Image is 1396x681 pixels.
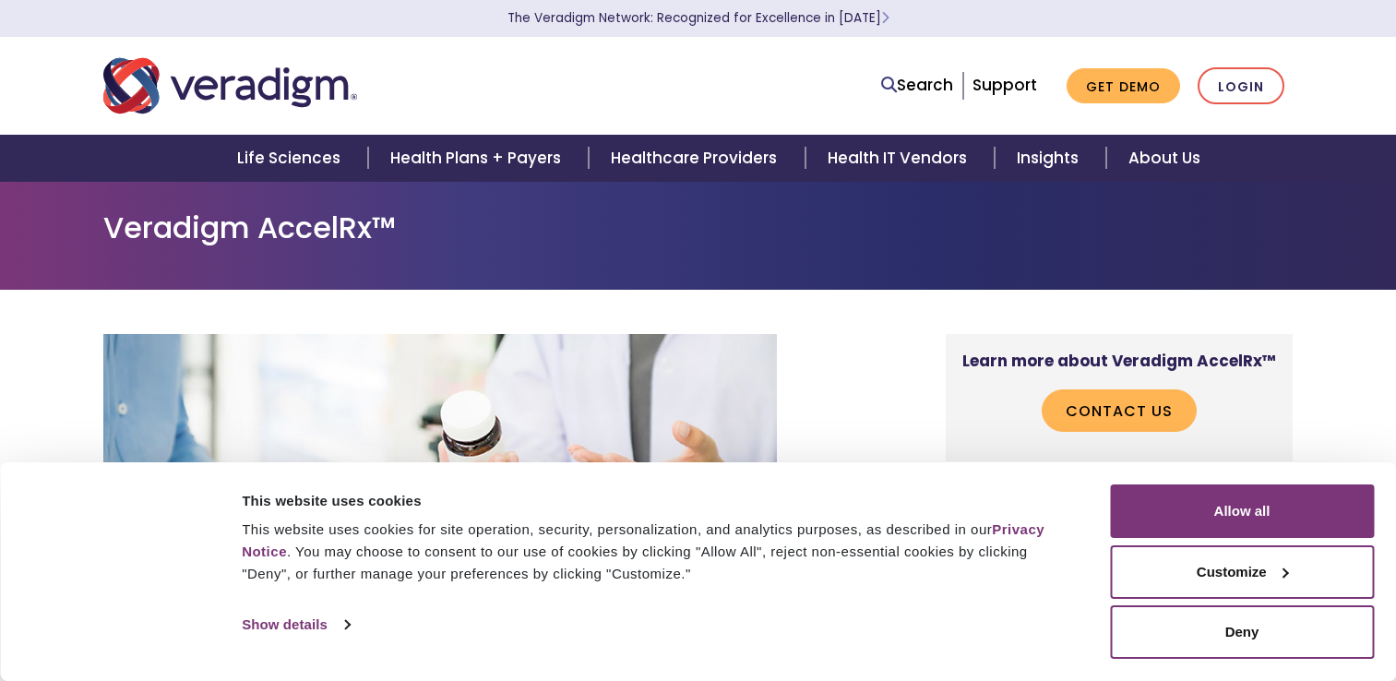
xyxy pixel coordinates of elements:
[1198,67,1284,105] a: Login
[242,490,1068,512] div: This website uses cookies
[103,210,1294,245] h1: Veradigm AccelRx™
[1110,545,1374,599] button: Customize
[881,9,889,27] span: Learn More
[103,334,777,651] img: Pharmacist handing a prescription to a patient
[103,55,357,116] img: Veradigm logo
[1067,68,1180,104] a: Get Demo
[1042,389,1197,432] a: Contact Us
[242,519,1068,585] div: This website uses cookies for site operation, security, personalization, and analytics purposes, ...
[368,135,589,182] a: Health Plans + Payers
[881,73,953,98] a: Search
[995,135,1106,182] a: Insights
[962,350,1276,372] strong: Learn more about Veradigm AccelRx™
[1106,135,1223,182] a: About Us
[972,74,1037,96] a: Support
[805,135,995,182] a: Health IT Vendors
[215,135,368,182] a: Life Sciences
[589,135,805,182] a: Healthcare Providers
[242,611,349,639] a: Show details
[1110,484,1374,538] button: Allow all
[507,9,889,27] a: The Veradigm Network: Recognized for Excellence in [DATE]Learn More
[1110,605,1374,659] button: Deny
